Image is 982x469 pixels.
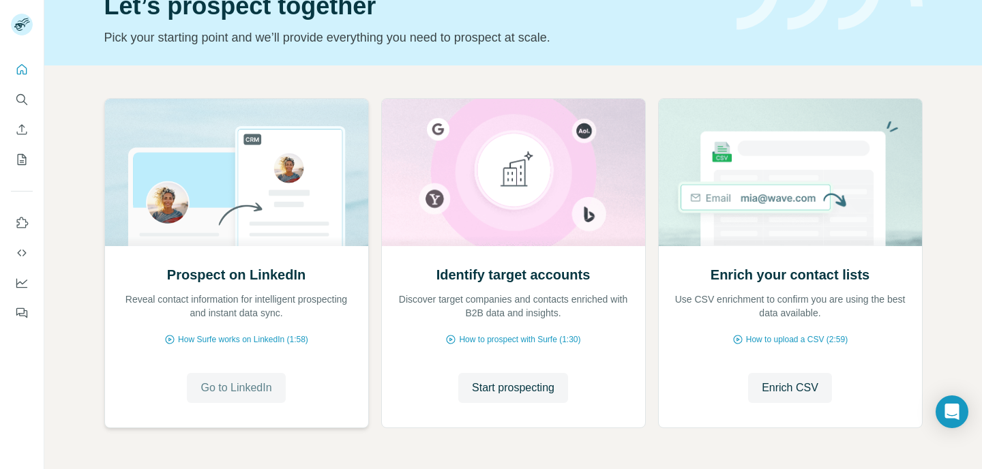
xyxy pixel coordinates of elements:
button: Use Surfe on LinkedIn [11,211,33,235]
div: Open Intercom Messenger [936,395,968,428]
button: Feedback [11,301,33,325]
span: Go to LinkedIn [200,380,271,396]
p: Reveal contact information for intelligent prospecting and instant data sync. [119,292,355,320]
span: Start prospecting [472,380,554,396]
img: Prospect on LinkedIn [104,99,369,246]
span: How to upload a CSV (2:59) [746,333,848,346]
button: Go to LinkedIn [187,373,285,403]
h2: Identify target accounts [436,265,591,284]
button: Use Surfe API [11,241,33,265]
span: How Surfe works on LinkedIn (1:58) [178,333,308,346]
img: Identify target accounts [381,99,646,246]
button: Enrich CSV [11,117,33,142]
p: Pick your starting point and we’ll provide everything you need to prospect at scale. [104,28,720,47]
p: Discover target companies and contacts enriched with B2B data and insights. [396,292,631,320]
button: My lists [11,147,33,172]
button: Search [11,87,33,112]
span: How to prospect with Surfe (1:30) [459,333,580,346]
img: Enrich your contact lists [658,99,923,246]
span: Enrich CSV [762,380,818,396]
button: Start prospecting [458,373,568,403]
button: Quick start [11,57,33,82]
button: Enrich CSV [748,373,832,403]
h2: Prospect on LinkedIn [167,265,306,284]
button: Dashboard [11,271,33,295]
h2: Enrich your contact lists [711,265,869,284]
p: Use CSV enrichment to confirm you are using the best data available. [672,292,908,320]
